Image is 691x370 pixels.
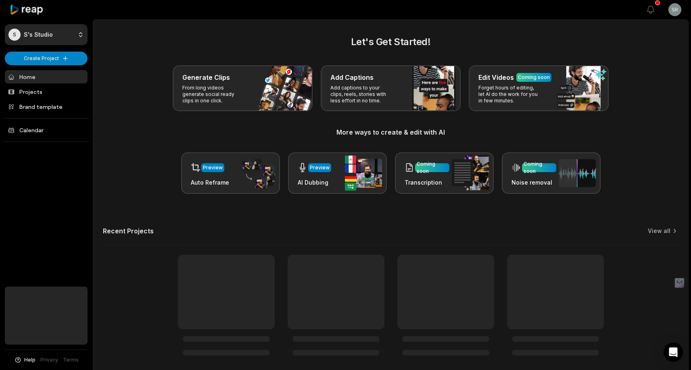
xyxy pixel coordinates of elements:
a: Home [5,70,88,83]
h3: Transcription [405,178,449,187]
h3: Auto Reframe [191,178,229,187]
h3: Edit Videos [478,73,514,82]
h3: Generate Clips [182,73,230,82]
h3: Noise removal [511,178,556,187]
span: Help [24,356,35,364]
img: ai_dubbing.png [345,156,382,191]
div: Coming soon [518,74,550,81]
h2: Recent Projects [103,227,154,235]
p: Add captions to your clips, reels, stories with less effort in no time. [330,85,393,104]
img: noise_removal.png [559,159,596,187]
a: Privacy [40,356,58,364]
p: From long videos generate social ready clips in one click. [182,85,245,104]
a: View all [648,227,670,235]
h3: Add Captions [330,73,374,82]
button: Create Project [5,52,88,65]
a: Brand template [5,100,88,113]
a: Terms [63,356,79,364]
h2: Let's Get Started! [103,35,678,49]
p: Forget hours of editing, let AI do the work for you in few minutes. [478,85,541,104]
img: auto_reframe.png [238,158,275,189]
h3: More ways to create & edit with AI [103,127,678,137]
a: Calendar [5,123,88,137]
button: Help [14,356,35,364]
div: S [8,29,21,41]
a: Projects [5,85,88,98]
img: transcription.png [452,156,489,190]
div: Preview [310,164,330,171]
h3: AI Dubbing [298,178,331,187]
div: Coming soon [524,160,555,175]
div: Open Intercom Messenger [664,343,683,362]
p: S's Studio [24,31,53,38]
div: Coming soon [417,160,448,175]
div: Preview [203,164,223,171]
